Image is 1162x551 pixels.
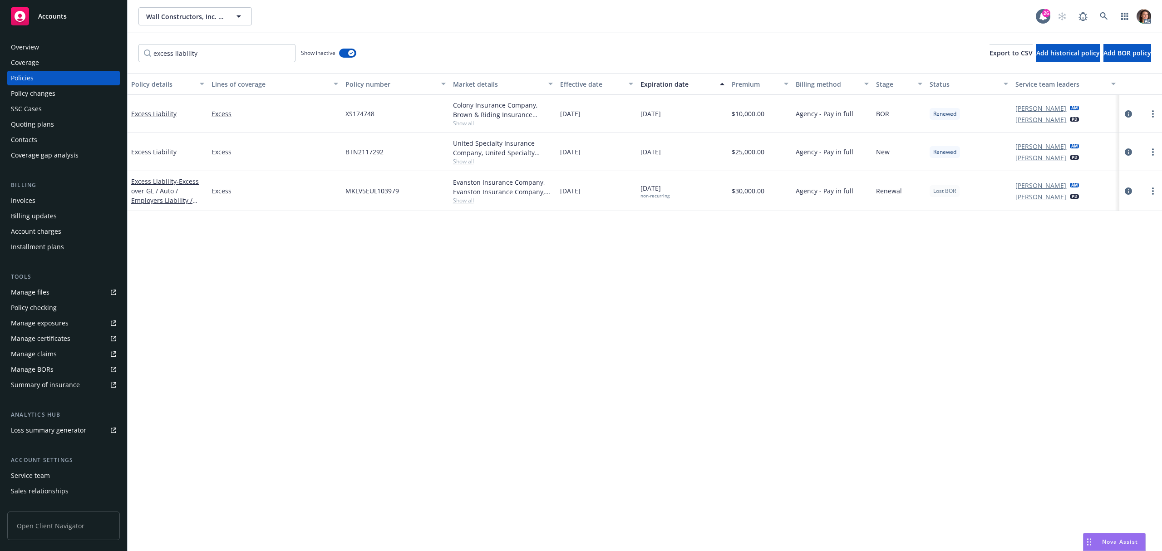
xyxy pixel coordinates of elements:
a: more [1147,147,1158,157]
a: [PERSON_NAME] [1015,115,1066,124]
div: Contacts [11,133,37,147]
button: Add historical policy [1036,44,1100,62]
button: Premium [728,73,793,95]
div: United Specialty Insurance Company, United Specialty Insurance Company, Brown & Riding Insurance ... [453,138,553,157]
button: Status [926,73,1012,95]
span: [DATE] [560,109,581,118]
button: Effective date [556,73,637,95]
a: Quoting plans [7,117,120,132]
a: Excess [212,147,338,157]
button: Lines of coverage [208,73,342,95]
button: Wall Constructors, Inc. ([GEOGRAPHIC_DATA]) [138,7,252,25]
div: Account charges [11,224,61,239]
a: [PERSON_NAME] [1015,142,1066,151]
span: [DATE] [640,109,661,118]
span: [DATE] [560,147,581,157]
span: [DATE] [640,183,670,199]
div: Tools [7,272,120,281]
button: Add BOR policy [1103,44,1151,62]
a: Manage exposures [7,316,120,330]
a: Summary of insurance [7,378,120,392]
div: Quoting plans [11,117,54,132]
a: Excess Liability [131,177,199,214]
span: Accounts [38,13,67,20]
a: SSC Cases [7,102,120,116]
span: XS174748 [345,109,374,118]
a: Contacts [7,133,120,147]
div: Manage claims [11,347,57,361]
div: Invoices [11,193,35,208]
span: MKLV5EUL103979 [345,186,399,196]
span: $25,000.00 [732,147,764,157]
a: Search [1095,7,1113,25]
a: [PERSON_NAME] [1015,192,1066,202]
a: circleInformation [1123,147,1134,157]
div: Analytics hub [7,410,120,419]
span: Agency - Pay in full [796,186,853,196]
span: Lost BOR [933,187,956,195]
div: Manage BORs [11,362,54,377]
span: Show all [453,119,553,127]
div: Summary of insurance [11,378,80,392]
button: Billing method [792,73,872,95]
a: Service team [7,468,120,483]
div: 26 [1042,9,1050,17]
div: Account settings [7,456,120,465]
a: Start snowing [1053,7,1071,25]
span: Agency - Pay in full [796,147,853,157]
div: Manage certificates [11,331,70,346]
a: Excess [212,109,338,118]
a: more [1147,108,1158,119]
a: circleInformation [1123,108,1134,119]
a: Switch app [1116,7,1134,25]
span: Renewed [933,110,956,118]
div: Colony Insurance Company, Brown & Riding Insurance Services, Inc. [453,100,553,119]
a: Account charges [7,224,120,239]
span: BTN2117292 [345,147,384,157]
div: Policies [11,71,34,85]
span: [DATE] [560,186,581,196]
a: Related accounts [7,499,120,514]
div: Billing method [796,79,859,89]
div: Coverage gap analysis [11,148,79,162]
a: Loss summary generator [7,423,120,438]
span: New [876,147,890,157]
input: Filter by keyword... [138,44,295,62]
a: Overview [7,40,120,54]
a: [PERSON_NAME] [1015,153,1066,162]
a: Policy changes [7,86,120,101]
button: Policy number [342,73,449,95]
span: Agency - Pay in full [796,109,853,118]
a: Manage files [7,285,120,300]
div: Loss summary generator [11,423,86,438]
span: Wall Constructors, Inc. ([GEOGRAPHIC_DATA]) [146,12,225,21]
a: Report a Bug [1074,7,1092,25]
button: Market details [449,73,556,95]
a: Accounts [7,4,120,29]
div: Status [930,79,998,89]
div: Expiration date [640,79,714,89]
button: Nova Assist [1083,533,1146,551]
div: Sales relationships [11,484,69,498]
a: Manage claims [7,347,120,361]
a: Policies [7,71,120,85]
span: BOR [876,109,889,118]
div: Manage exposures [11,316,69,330]
a: [PERSON_NAME] [1015,181,1066,190]
div: Coverage [11,55,39,70]
img: photo [1137,9,1151,24]
a: Sales relationships [7,484,120,498]
a: Coverage [7,55,120,70]
button: Service team leaders [1012,73,1119,95]
div: Policy checking [11,300,57,315]
a: circleInformation [1123,186,1134,197]
div: Lines of coverage [212,79,328,89]
span: Show all [453,197,553,204]
div: Effective date [560,79,623,89]
div: Stage [876,79,912,89]
div: Billing [7,181,120,190]
div: Service team leaders [1015,79,1105,89]
span: Add historical policy [1036,49,1100,57]
a: Manage certificates [7,331,120,346]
